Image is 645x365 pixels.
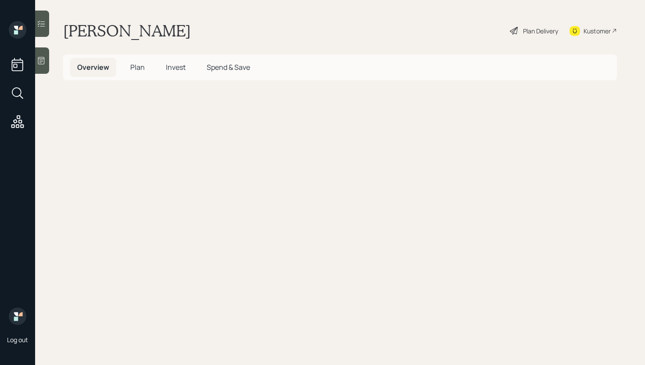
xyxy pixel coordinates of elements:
[166,62,186,72] span: Invest
[584,26,611,36] div: Kustomer
[207,62,250,72] span: Spend & Save
[63,21,191,40] h1: [PERSON_NAME]
[130,62,145,72] span: Plan
[77,62,109,72] span: Overview
[7,336,28,344] div: Log out
[523,26,558,36] div: Plan Delivery
[9,307,26,325] img: retirable_logo.png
